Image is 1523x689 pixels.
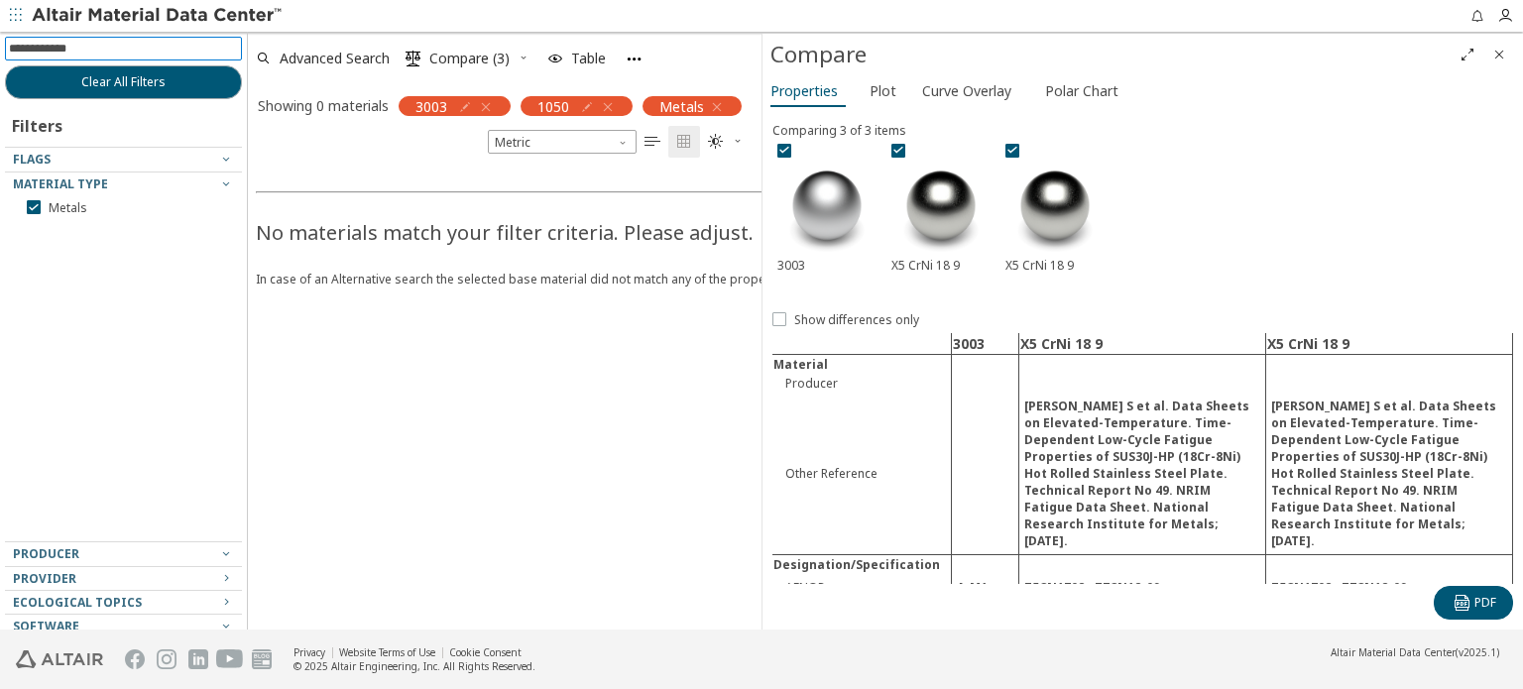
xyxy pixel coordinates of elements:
button: Material Type [5,172,242,196]
div: © 2025 Altair Engineering, Inc. All Rights Reserved. [293,659,535,673]
span: Flags [13,151,51,168]
button: Close [1483,39,1515,70]
span: Clear All Filters [81,74,166,90]
button: Tile View [668,126,700,158]
span: Producer [13,545,79,562]
td: [PERSON_NAME] S et al. Data Sheets on Elevated-Temperature. Time-Dependent Low-Cycle Fatigue Prop... [1019,393,1266,555]
div: Comparing 3 of 3 items [772,122,1513,139]
div: Filters [5,99,72,147]
div: Compare [770,39,1452,70]
button: Clear All Filters [5,65,242,99]
a: Cookie Consent [449,645,522,659]
span: Provider [13,570,76,587]
span: Table [571,52,606,65]
td: Producer [772,374,952,393]
td: A-M1 [952,574,1019,601]
div: Showing 0 materials [258,96,389,115]
button: Full Screen [1452,39,1483,70]
span: Metals [659,97,704,115]
button: Software [5,615,242,638]
td: Z5CN1708 ; Z7CN18-09 [1019,574,1266,601]
i:  [676,134,692,150]
button: Ecological Topics [5,591,242,615]
span: Software [13,618,79,634]
img: Altair Material Data Center [32,6,285,26]
td: Material [772,354,952,374]
span: Metric [488,130,637,154]
img: Altair Engineering [16,650,103,668]
div: Unit System [488,130,637,154]
button: Provider [5,567,242,591]
i:  [644,134,660,150]
img: preview [891,158,991,257]
button: Theme [700,126,752,158]
a: Website Terms of Use [339,645,435,659]
td: [PERSON_NAME] S et al. Data Sheets on Elevated-Temperature. Time-Dependent Low-Cycle Fatigue Prop... [1266,393,1513,555]
button: PDF [1434,586,1513,620]
span: 3003 [415,97,447,115]
td: X5 CrNi 18 9 [1019,333,1266,355]
td: 3003 [952,333,1019,355]
button: Table View [637,126,668,158]
span: PDF [1474,595,1496,611]
a: Privacy [293,645,325,659]
i:  [406,51,421,66]
span: Altair Material Data Center [1331,645,1456,659]
div: (v2025.1) [1331,645,1499,659]
span: Metals [49,200,87,216]
td: Other Reference [772,393,952,555]
div: 3003 [772,139,881,279]
span: Ecological Topics [13,594,142,611]
div: X5 CrNi 18 9 [1000,139,1110,279]
span: Properties [770,75,838,107]
span: Compare (3) [429,52,510,65]
span: Polar Chart [1045,75,1118,107]
span: Curve Overlay [922,75,1011,107]
td: AFNOR [772,574,952,601]
span: 1050 [537,97,569,115]
td: Z5CN1708 ; Z7CN18-09 [1266,574,1513,601]
span: Advanced Search [280,52,390,65]
div: X5 CrNi 18 9 [886,139,996,279]
img: preview [1005,158,1105,257]
span: Show differences only [794,312,919,328]
span: Plot [870,75,896,107]
td: X5 CrNi 18 9 [1266,333,1513,355]
i:  [1455,595,1470,611]
button: Producer [5,542,242,566]
td: Designation/Specification [772,554,952,574]
i:  [708,134,724,150]
img: preview [777,158,877,257]
button: Flags [5,148,242,172]
span: Material Type [13,175,108,192]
